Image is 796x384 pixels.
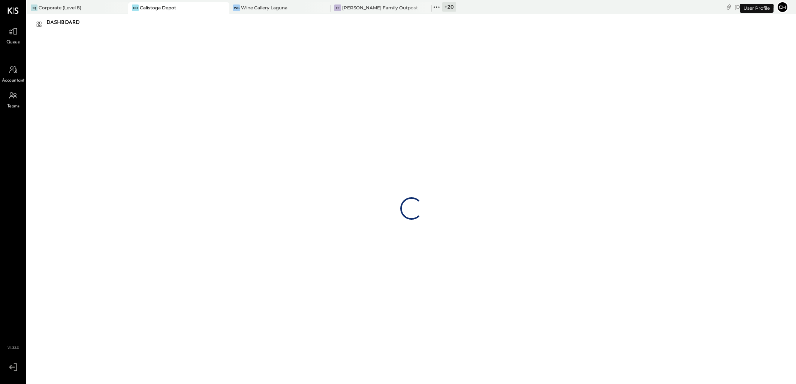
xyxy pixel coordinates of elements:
div: TF [334,4,341,11]
div: Corporate (Level 8) [39,4,81,11]
span: Teams [7,103,19,110]
div: [PERSON_NAME] Family Outpost [342,4,418,11]
div: [DATE] [735,3,775,10]
div: Calistoga Depot [140,4,176,11]
div: CD [132,4,139,11]
div: WG [233,4,240,11]
a: Queue [0,24,26,46]
div: Wine Gallery Laguna [241,4,287,11]
span: Accountant [2,77,25,84]
a: Teams [0,88,26,110]
div: + 20 [442,2,456,12]
div: User Profile [740,4,774,13]
div: Dashboard [46,17,87,29]
a: Accountant [0,63,26,84]
div: C( [31,4,37,11]
button: Ch [777,1,789,13]
span: Queue [6,39,20,46]
div: copy link [725,3,733,11]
